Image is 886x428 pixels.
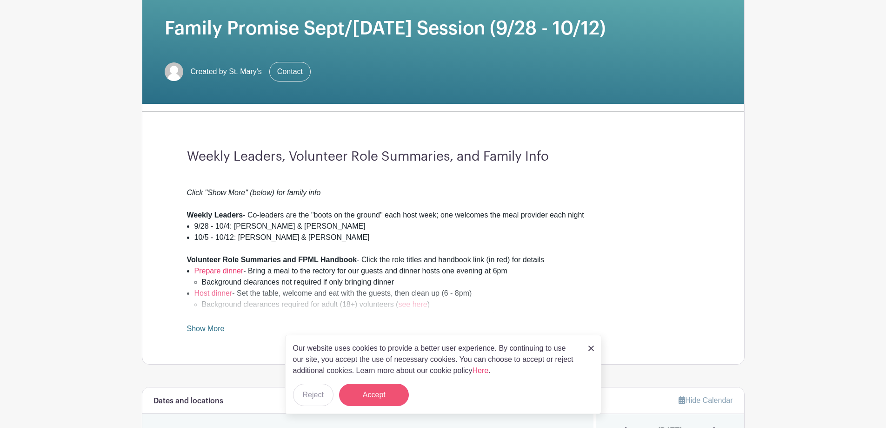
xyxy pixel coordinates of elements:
[187,211,243,219] strong: Weekly Leaders
[165,62,183,81] img: default-ce2991bfa6775e67f084385cd625a349d9dcbb7a52a09fb2fda1e96e2d18dcdb.png
[473,367,489,374] a: Here
[187,254,699,265] div: - Click the role titles and handbook link (in red) for details
[202,299,699,310] li: Background clearances required for adult (18+) volunteers ( )
[339,384,409,406] button: Accept
[153,397,223,406] h6: Dates and locations
[187,210,699,221] div: - Co-leaders are the "boots on the ground" each host week; one welcomes the meal provider each night
[293,384,333,406] button: Reject
[194,232,699,243] li: 10/5 - 10/12: [PERSON_NAME] & [PERSON_NAME]
[194,267,244,275] a: Prepare dinner
[194,312,242,319] a: Stay overnight
[194,289,233,297] a: Host dinner
[269,62,311,82] a: Contact
[588,346,594,351] img: close_button-5f87c8562297e5c2d7936805f587ecaba9071eb48480494691a3f1689db116b3.svg
[202,277,699,288] li: Background clearances not required if only bringing dinner
[194,221,699,232] li: 9/28 - 10/4: [PERSON_NAME] & [PERSON_NAME]
[679,396,733,404] a: Hide Calendar
[187,256,357,264] strong: Volunteer Role Summaries and FPML Handbook
[165,17,722,40] h1: Family Promise Sept/[DATE] Session (9/28 - 10/12)
[187,149,699,165] h3: Weekly Leaders, Volunteer Role Summaries, and Family Info
[293,343,579,376] p: Our website uses cookies to provide a better user experience. By continuing to use our site, you ...
[187,325,225,336] a: Show More
[398,300,427,308] a: see here
[194,265,699,288] li: - Bring a meal to the rectory for our guests and dinner hosts one evening at 6pm
[187,189,321,197] em: Click "Show More" (below) for family info
[194,288,699,310] li: - Set the table, welcome and eat with the guests, then clean up (6 - 8pm)
[194,310,699,333] li: - Greet guests, sleep in one of two host rooms, then lock up in the morning (8pm - 6am)
[191,66,262,77] span: Created by St. Mary's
